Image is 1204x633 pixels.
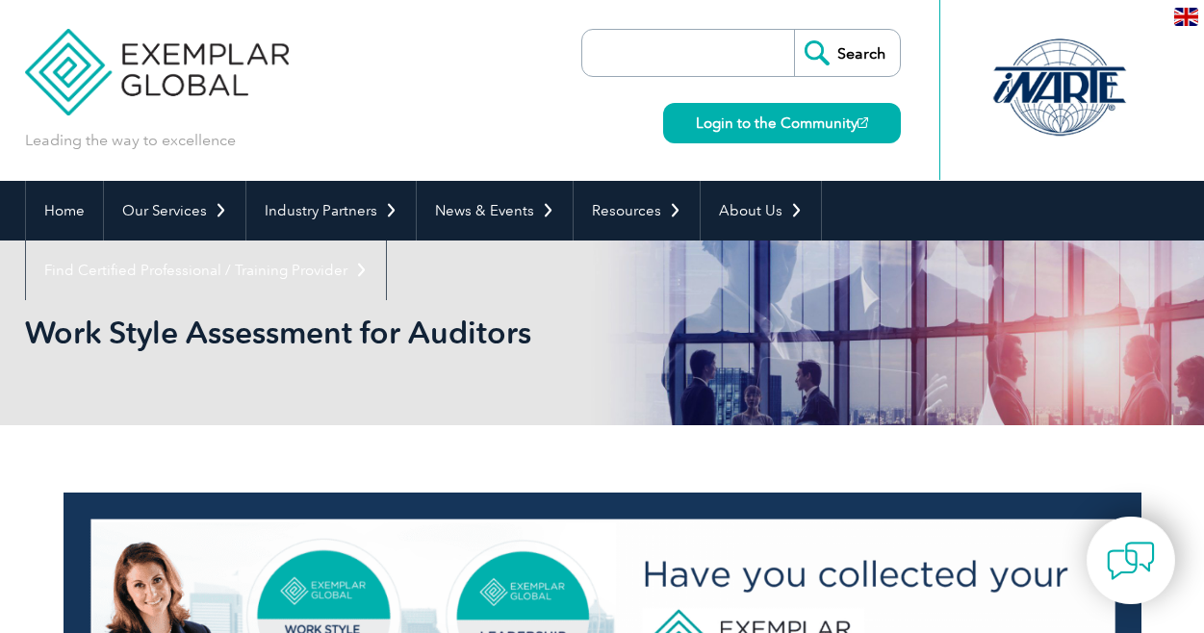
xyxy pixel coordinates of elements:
a: Home [26,181,103,241]
input: Search [794,30,900,76]
img: contact-chat.png [1107,537,1155,585]
a: Find Certified Professional / Training Provider [26,241,386,300]
a: About Us [701,181,821,241]
img: open_square.png [858,117,868,128]
img: en [1174,8,1198,26]
a: Login to the Community [663,103,901,143]
a: News & Events [417,181,573,241]
p: Leading the way to excellence [25,130,236,151]
h2: Work Style Assessment for Auditors [25,317,833,348]
a: Industry Partners [246,181,416,241]
a: Our Services [104,181,245,241]
a: Resources [574,181,700,241]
